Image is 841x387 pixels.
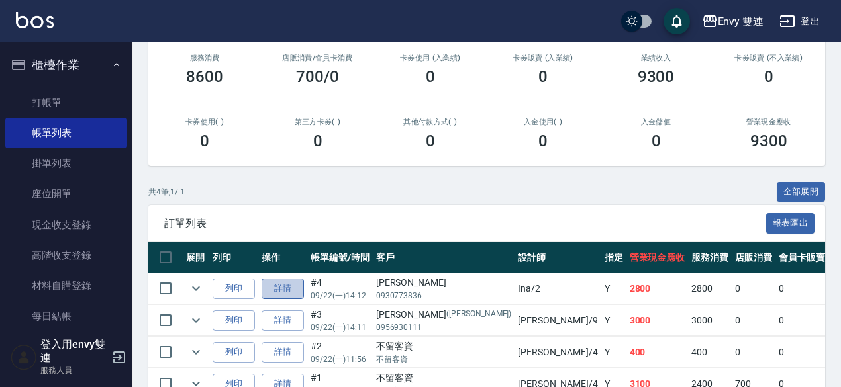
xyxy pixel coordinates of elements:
[764,67,773,86] h3: 0
[664,8,690,34] button: save
[16,12,54,28] img: Logo
[376,353,512,365] p: 不留客資
[311,322,370,333] p: 09/22 (一) 14:11
[11,344,37,370] img: Person
[376,276,512,290] div: [PERSON_NAME]
[148,186,185,198] p: 共 4 筆, 1 / 1
[777,182,826,202] button: 全部展開
[750,132,787,150] h3: 9300
[183,242,209,273] th: 展開
[503,54,583,62] h2: 卡券販賣 (入業績)
[5,87,127,118] a: 打帳單
[774,9,825,34] button: 登出
[732,305,775,336] td: 0
[538,67,548,86] h3: 0
[213,310,255,331] button: 列印
[186,310,206,330] button: expand row
[775,337,828,368] td: 0
[164,54,245,62] h3: 服務消費
[40,365,108,376] p: 服務人員
[373,242,515,273] th: 客戶
[5,48,127,82] button: 櫃檯作業
[376,322,512,333] p: 0956930111
[766,213,815,234] button: 報表匯出
[601,242,626,273] th: 指定
[601,273,626,304] td: Y
[5,301,127,331] a: 每日結帳
[446,308,511,322] p: ([PERSON_NAME])
[732,242,775,273] th: 店販消費
[626,337,689,368] td: 400
[307,242,373,273] th: 帳單編號/時間
[732,337,775,368] td: 0
[277,118,358,126] h2: 第三方卡券(-)
[652,132,661,150] h3: 0
[5,179,127,209] a: 座位開單
[313,132,322,150] h3: 0
[376,308,512,322] div: [PERSON_NAME]
[626,273,689,304] td: 2800
[515,242,601,273] th: 設計師
[775,273,828,304] td: 0
[186,279,206,298] button: expand row
[626,305,689,336] td: 3000
[688,337,732,368] td: 400
[732,273,775,304] td: 0
[307,305,373,336] td: #3
[615,118,696,126] h2: 入金儲值
[390,118,471,126] h2: 其他付款方式(-)
[200,132,209,150] h3: 0
[515,305,601,336] td: [PERSON_NAME] /9
[164,217,766,230] span: 訂單列表
[638,67,675,86] h3: 9300
[775,305,828,336] td: 0
[728,54,809,62] h2: 卡券販賣 (不入業績)
[426,132,435,150] h3: 0
[515,337,601,368] td: [PERSON_NAME] /4
[697,8,769,35] button: Envy 雙連
[307,337,373,368] td: #2
[515,273,601,304] td: Ina /2
[376,371,512,385] div: 不留客資
[376,290,512,302] p: 0930773836
[40,338,108,365] h5: 登入用envy雙連
[296,67,339,86] h3: 700/0
[5,148,127,179] a: 掛單列表
[688,273,732,304] td: 2800
[5,118,127,148] a: 帳單列表
[688,242,732,273] th: 服務消費
[601,305,626,336] td: Y
[5,271,127,301] a: 材料自購登錄
[718,13,764,30] div: Envy 雙連
[601,337,626,368] td: Y
[626,242,689,273] th: 營業現金應收
[615,54,696,62] h2: 業績收入
[766,216,815,229] a: 報表匯出
[5,240,127,271] a: 高階收支登錄
[5,210,127,240] a: 現金收支登錄
[164,118,245,126] h2: 卡券使用(-)
[262,279,304,299] a: 詳情
[307,273,373,304] td: #4
[728,118,809,126] h2: 營業現金應收
[186,342,206,362] button: expand row
[213,279,255,299] button: 列印
[258,242,307,273] th: 操作
[503,118,583,126] h2: 入金使用(-)
[277,54,358,62] h2: 店販消費 /會員卡消費
[186,67,223,86] h3: 8600
[209,242,258,273] th: 列印
[376,339,512,353] div: 不留客資
[538,132,548,150] h3: 0
[213,342,255,363] button: 列印
[311,290,370,302] p: 09/22 (一) 14:12
[262,342,304,363] a: 詳情
[390,54,471,62] h2: 卡券使用 (入業績)
[426,67,435,86] h3: 0
[262,310,304,331] a: 詳情
[311,353,370,365] p: 09/22 (一) 11:56
[688,305,732,336] td: 3000
[775,242,828,273] th: 會員卡販賣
